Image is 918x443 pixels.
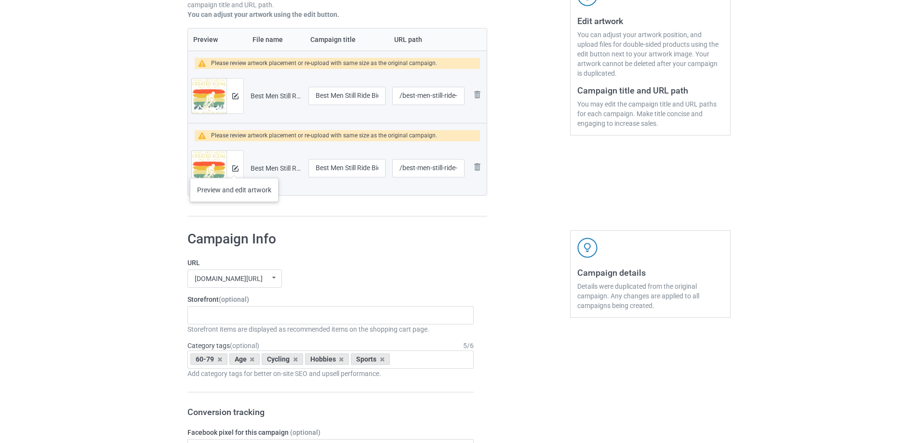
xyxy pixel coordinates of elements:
div: Hobbies [305,353,349,365]
span: (optional) [230,342,259,349]
label: Category tags [187,341,259,350]
div: Please review artwork placement or re-upload with same size as the original campaign. [211,130,437,141]
img: svg+xml;base64,PD94bWwgdmVyc2lvbj0iMS4wIiBlbmNvZGluZz0iVVRGLTgiPz4KPHN2ZyB3aWR0aD0iNDJweCIgaGVpZ2... [577,238,598,258]
div: Sports [351,353,390,365]
div: Cycling [262,353,303,365]
h3: Edit artwork [577,15,723,27]
img: svg+xml;base64,PD94bWwgdmVyc2lvbj0iMS4wIiBlbmNvZGluZz0iVVRGLTgiPz4KPHN2ZyB3aWR0aD0iMTRweCIgaGVpZ2... [232,93,239,99]
label: Facebook pixel for this campaign [187,428,474,437]
span: (optional) [219,295,249,303]
div: You can adjust your artwork position, and upload files for double-sided products using the edit b... [577,30,723,78]
div: Please review artwork placement or re-upload with same size as the original campaign. [211,58,437,69]
div: Add category tags for better on-site SEO and upsell performance. [187,369,474,378]
span: (optional) [290,429,320,436]
div: Best Men Still Ride Bicycles Eighties.png [251,91,302,101]
th: File name [247,28,305,51]
img: original.png [192,151,226,192]
h3: Conversion tracking [187,406,474,417]
th: URL path [389,28,468,51]
th: Preview [188,28,247,51]
div: [DOMAIN_NAME][URL] [195,275,263,282]
h1: Campaign Info [187,230,474,248]
img: svg+xml;base64,PD94bWwgdmVyc2lvbj0iMS4wIiBlbmNvZGluZz0iVVRGLTgiPz4KPHN2ZyB3aWR0aD0iMjhweCIgaGVpZ2... [471,89,483,100]
img: original.png [192,79,226,120]
div: Age [229,353,260,365]
img: warning [198,60,211,67]
div: Best Men Still Ride Bicycles Seventies.png [251,163,302,173]
img: svg+xml;base64,PD94bWwgdmVyc2lvbj0iMS4wIiBlbmNvZGluZz0iVVRGLTgiPz4KPHN2ZyB3aWR0aD0iMjhweCIgaGVpZ2... [471,161,483,173]
img: svg+xml;base64,PD94bWwgdmVyc2lvbj0iMS4wIiBlbmNvZGluZz0iVVRGLTgiPz4KPHN2ZyB3aWR0aD0iMTRweCIgaGVpZ2... [232,165,239,172]
div: Details were duplicated from the original campaign. Any changes are applied to all campaigns bein... [577,282,723,310]
img: warning [198,132,211,139]
th: Campaign title [305,28,389,51]
h3: Campaign details [577,267,723,278]
div: You may edit the campaign title and URL paths for each campaign. Make title concise and engaging ... [577,99,723,128]
div: 60-79 [190,353,227,365]
label: URL [187,258,474,268]
label: Storefront [187,295,474,304]
b: You can adjust your artwork using the edit button. [187,11,339,18]
h3: Campaign title and URL path [577,85,723,96]
div: Storefront items are displayed as recommended items on the shopping cart page. [187,324,474,334]
div: Preview and edit artwork [190,178,279,202]
div: 5 / 6 [463,341,474,350]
